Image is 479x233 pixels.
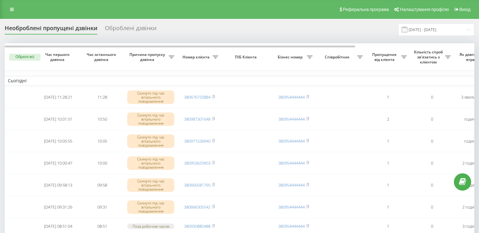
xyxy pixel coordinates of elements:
div: Скинуто під час вітального повідомлення [127,112,174,126]
td: 10:00 [80,153,124,174]
td: 2 [366,109,410,130]
td: 1 [366,131,410,152]
a: 380954444444 [278,182,305,188]
td: 10:50 [80,109,124,130]
span: Налаштування профілю [400,7,449,12]
span: Причина пропуску дзвінка [127,52,169,62]
div: Поза робочим часом [127,224,174,229]
td: 1 [366,175,410,195]
span: Співробітник [319,55,357,60]
td: 1 [366,87,410,108]
a: 380954444444 [278,94,305,100]
td: 0 [410,87,454,108]
span: Час першого дзвінка [41,52,75,62]
a: 380660581795 [184,182,210,188]
td: 09:31 [80,197,124,217]
a: 380954444444 [278,160,305,166]
td: 10:05 [80,131,124,152]
td: 0 [410,197,454,217]
td: 1 [366,153,410,174]
div: Скинуто під час вітального повідомлення [127,178,174,192]
div: Необроблені пропущені дзвінки [5,25,97,35]
td: [DATE] 09:58:13 [36,175,80,195]
a: 380676720884 [184,94,210,100]
td: 0 [410,175,454,195]
button: Обрати всі [9,54,41,61]
td: [DATE] 10:05:55 [36,131,80,152]
span: Бізнес номер [275,55,307,60]
a: 380954444444 [278,116,305,122]
td: 09:58 [80,175,124,195]
span: Номер клієнта [181,55,213,60]
a: 380971536940 [184,138,210,144]
td: 0 [410,109,454,130]
div: Скинуто під час вітального повідомлення [127,156,174,170]
span: Вихід [460,7,471,12]
div: Скинуто під час вітального повідомлення [127,90,174,104]
a: 380954444444 [278,138,305,144]
td: 11:28 [80,87,124,108]
td: [DATE] 10:01:51 [36,109,80,130]
a: 380666305542 [184,204,210,210]
td: 0 [410,153,454,174]
a: 380954444444 [278,204,305,210]
td: [DATE] 11:28:21 [36,87,80,108]
td: 0 [410,131,454,152]
td: 1 [366,197,410,217]
span: Реферальна програма [343,7,389,12]
a: 380953620903 [184,160,210,166]
span: Час останнього дзвінка [85,52,119,62]
td: [DATE] 09:31:26 [36,197,80,217]
span: ПІБ Клієнта [227,55,266,60]
span: Кількість спроб зв'язатись з клієнтом [413,50,445,64]
td: [DATE] 10:00:47 [36,153,80,174]
span: Пропущених від клієнта [369,52,401,62]
div: Оброблені дзвінки [105,25,156,35]
div: Скинуто під час вітального повідомлення [127,134,174,148]
a: 380930880488 [184,223,210,229]
div: Скинуто під час вітального повідомлення [127,200,174,214]
a: 380987301648 [184,116,210,122]
a: 380954444444 [278,223,305,229]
